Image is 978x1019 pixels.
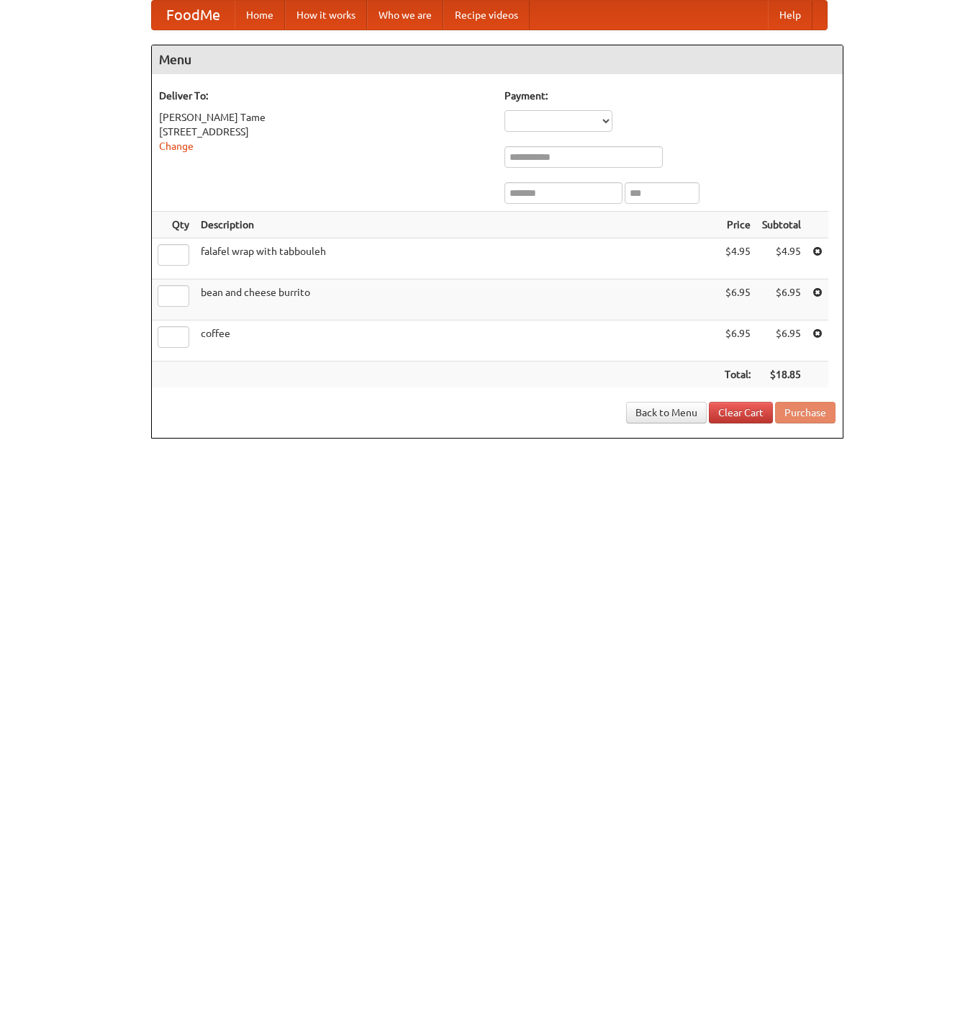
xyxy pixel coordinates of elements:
[367,1,443,30] a: Who we are
[768,1,812,30] a: Help
[756,320,807,362] td: $6.95
[159,89,490,103] h5: Deliver To:
[756,212,807,238] th: Subtotal
[626,402,707,423] a: Back to Menu
[159,110,490,125] div: [PERSON_NAME] Tame
[195,212,719,238] th: Description
[152,45,843,74] h4: Menu
[719,362,756,388] th: Total:
[719,238,756,279] td: $4.95
[159,125,490,139] div: [STREET_ADDRESS]
[756,279,807,320] td: $6.95
[152,1,235,30] a: FoodMe
[152,212,195,238] th: Qty
[719,320,756,362] td: $6.95
[719,212,756,238] th: Price
[159,140,194,152] a: Change
[195,320,719,362] td: coffee
[719,279,756,320] td: $6.95
[443,1,530,30] a: Recipe videos
[504,89,836,103] h5: Payment:
[775,402,836,423] button: Purchase
[285,1,367,30] a: How it works
[195,238,719,279] td: falafel wrap with tabbouleh
[195,279,719,320] td: bean and cheese burrito
[709,402,773,423] a: Clear Cart
[235,1,285,30] a: Home
[756,238,807,279] td: $4.95
[756,362,807,388] th: $18.85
